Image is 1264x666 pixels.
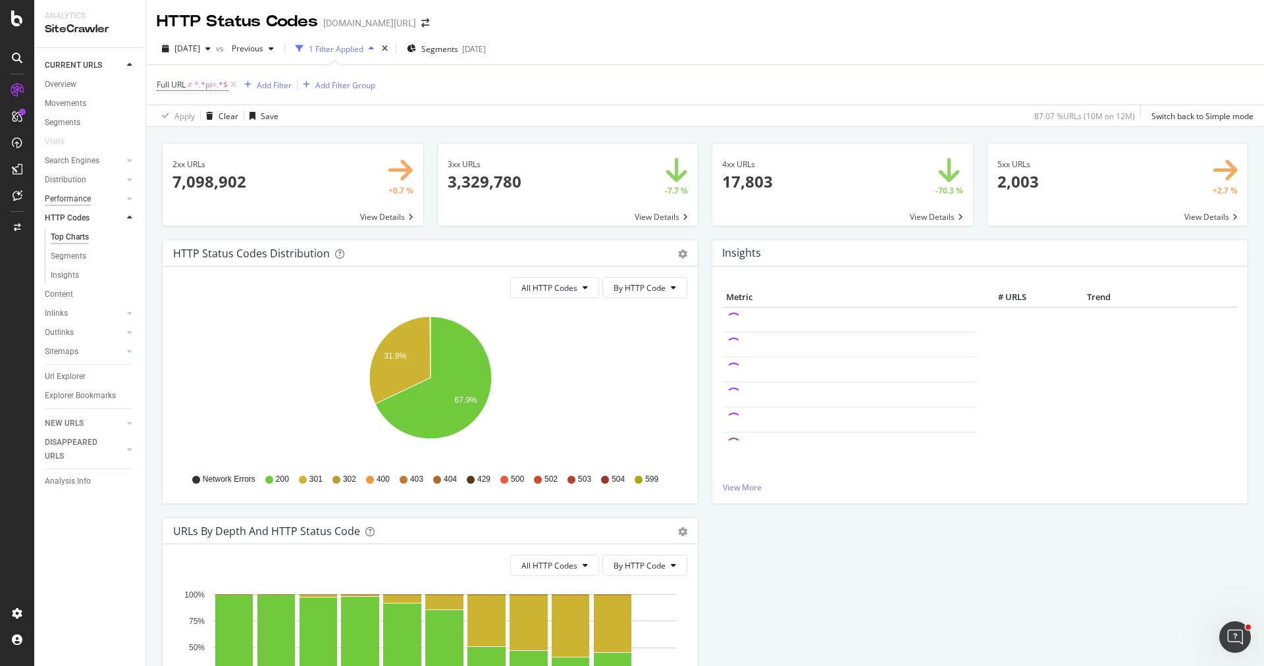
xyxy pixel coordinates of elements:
div: [DATE] [462,43,486,55]
div: Segments [51,249,86,263]
a: Insights [51,269,136,282]
button: Add Filter [239,77,292,93]
span: All HTTP Codes [521,282,577,294]
div: Add Filter Group [315,80,375,91]
span: 400 [377,474,390,485]
div: Overview [45,78,76,91]
div: Analysis Info [45,474,91,488]
a: Movements [45,97,136,111]
button: Previous [226,38,279,59]
span: Network Errors [203,474,255,485]
a: NEW URLS [45,417,123,430]
span: Segments [421,43,458,55]
svg: A chart. [173,309,688,461]
button: Apply [157,105,195,126]
a: Segments [45,116,136,130]
div: HTTP Status Codes Distribution [173,247,330,260]
div: Add Filter [257,80,292,91]
div: Movements [45,97,86,111]
div: gear [678,249,687,259]
button: Save [244,105,278,126]
span: 301 [309,474,323,485]
div: Switch back to Simple mode [1151,111,1253,122]
span: 502 [544,474,558,485]
div: Visits [45,135,65,149]
div: Segments [45,116,80,130]
a: Distribution [45,173,123,187]
a: Overview [45,78,136,91]
span: 429 [477,474,490,485]
a: CURRENT URLS [45,59,123,72]
div: HTTP Status Codes [157,11,318,33]
button: Clear [201,105,238,126]
div: gear [678,527,687,536]
span: 500 [511,474,524,485]
button: [DATE] [157,38,216,59]
a: DISAPPEARED URLS [45,436,123,463]
div: Clear [219,111,238,122]
div: Url Explorer [45,370,86,384]
button: All HTTP Codes [510,555,599,576]
button: Switch back to Simple mode [1146,105,1253,126]
iframe: Intercom live chat [1219,621,1251,653]
div: times [379,42,390,55]
span: vs [216,43,226,54]
div: Content [45,288,73,301]
div: arrow-right-arrow-left [421,18,429,28]
a: Sitemaps [45,345,123,359]
span: 200 [276,474,289,485]
a: Analysis Info [45,474,136,488]
button: By HTTP Code [602,555,687,576]
div: CURRENT URLS [45,59,102,72]
div: 87.07 % URLs ( 10M on 12M ) [1034,111,1135,122]
div: Outlinks [45,326,74,340]
span: 504 [612,474,625,485]
th: Metric [723,288,977,307]
div: DISAPPEARED URLS [45,436,111,463]
a: HTTP Codes [45,211,123,225]
span: 2025 Aug. 22nd [174,43,200,54]
span: All HTTP Codes [521,560,577,571]
div: [DOMAIN_NAME][URL] [323,16,416,30]
div: Distribution [45,173,86,187]
text: 75% [189,617,205,626]
a: Top Charts [51,230,136,244]
div: Analytics [45,11,135,22]
span: 599 [645,474,658,485]
a: Url Explorer [45,370,136,384]
text: 31.9% [384,351,406,361]
div: NEW URLS [45,417,84,430]
a: Performance [45,192,123,206]
button: Segments[DATE] [402,38,491,59]
text: 67.9% [455,396,477,405]
span: 503 [578,474,591,485]
div: 1 Filter Applied [309,43,363,55]
th: Trend [1030,288,1168,307]
div: Insights [51,269,79,282]
a: Content [45,288,136,301]
span: ≠ [188,79,192,90]
a: Search Engines [45,154,123,168]
a: Inlinks [45,307,123,320]
div: Performance [45,192,91,206]
th: # URLS [977,288,1030,307]
div: SiteCrawler [45,22,135,37]
button: All HTTP Codes [510,277,599,298]
span: Previous [226,43,263,54]
div: Search Engines [45,154,99,168]
a: View More [723,482,1237,493]
a: Outlinks [45,326,123,340]
span: 403 [410,474,423,485]
span: By HTTP Code [614,282,666,294]
text: 50% [189,643,205,652]
div: Sitemaps [45,345,78,359]
span: By HTTP Code [614,560,666,571]
div: Save [261,111,278,122]
span: Full URL [157,79,186,90]
button: 1 Filter Applied [290,38,379,59]
div: Explorer Bookmarks [45,389,116,403]
button: Add Filter Group [298,77,375,93]
a: Visits [45,135,78,149]
span: 404 [444,474,457,485]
